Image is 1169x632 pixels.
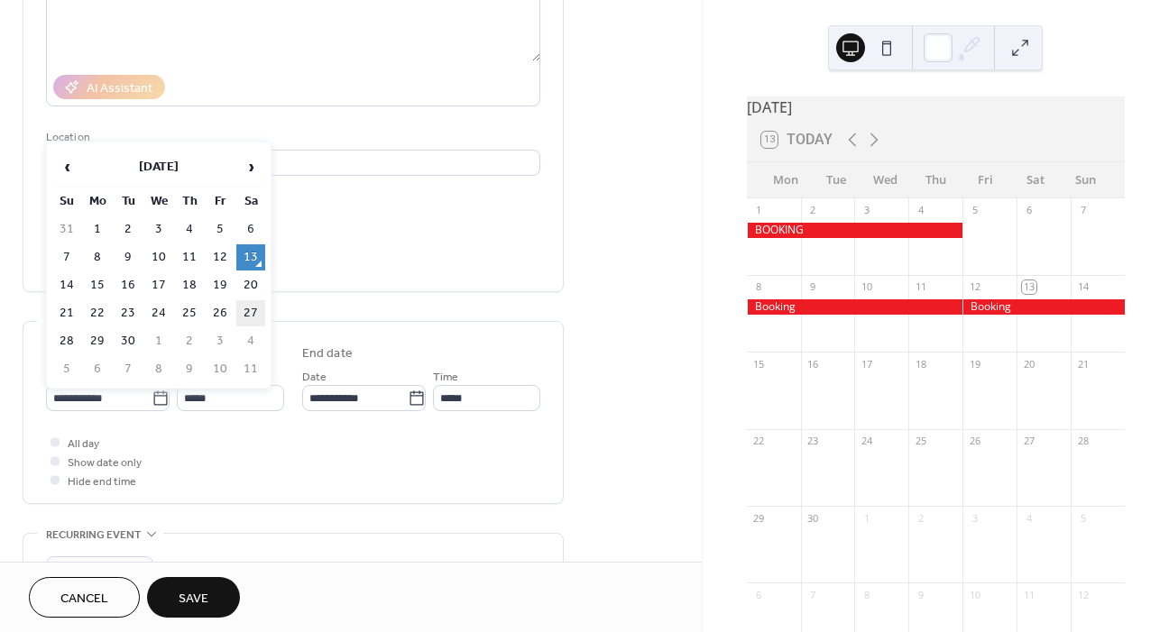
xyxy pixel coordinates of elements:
div: Mon [761,162,811,198]
div: 3 [860,204,873,217]
th: Mo [83,188,112,215]
td: 29 [83,328,112,354]
div: 10 [860,280,873,294]
div: 2 [914,511,927,525]
span: ‹ [53,149,80,185]
div: 1 [752,204,766,217]
td: 3 [144,216,173,243]
span: Show date only [68,453,142,472]
td: 31 [52,216,81,243]
td: 10 [206,356,235,382]
div: 23 [806,435,820,448]
span: Time [433,368,458,387]
div: 11 [914,280,927,294]
th: Fr [206,188,235,215]
td: 20 [236,272,265,298]
th: Sa [236,188,265,215]
th: We [144,188,173,215]
div: 6 [752,588,766,601]
span: › [237,149,264,185]
span: Do not repeat [53,561,121,582]
td: 14 [52,272,81,298]
div: 14 [1076,280,1090,294]
td: 15 [83,272,112,298]
button: Save [147,577,240,618]
div: [DATE] [747,96,1125,118]
div: 13 [1022,280,1036,294]
div: 4 [914,204,927,217]
div: 27 [1022,435,1036,448]
td: 9 [114,244,143,270]
div: 6 [1022,204,1036,217]
div: 2 [806,204,820,217]
div: Tue [811,162,861,198]
td: 28 [52,328,81,354]
td: 24 [144,300,173,326]
td: 1 [83,216,112,243]
div: 4 [1022,511,1036,525]
div: 18 [914,357,927,371]
div: 26 [968,435,981,448]
td: 10 [144,244,173,270]
span: Cancel [60,590,108,609]
span: Recurring event [46,526,142,545]
div: End date [302,344,353,363]
button: Cancel [29,577,140,618]
div: 11 [1022,588,1036,601]
div: 20 [1022,357,1036,371]
div: 21 [1076,357,1090,371]
td: 2 [114,216,143,243]
span: Save [179,590,208,609]
div: 15 [752,357,766,371]
td: 6 [236,216,265,243]
div: 1 [860,511,873,525]
div: 25 [914,435,927,448]
span: Hide end time [68,472,136,491]
div: 29 [752,511,766,525]
td: 26 [206,300,235,326]
th: [DATE] [83,148,235,187]
div: Location [46,128,537,147]
div: 10 [968,588,981,601]
div: Wed [861,162,910,198]
td: 21 [52,300,81,326]
td: 2 [175,328,204,354]
td: 1 [144,328,173,354]
td: 11 [175,244,204,270]
div: 16 [806,357,820,371]
td: 22 [83,300,112,326]
div: Sun [1061,162,1110,198]
div: 3 [968,511,981,525]
td: 25 [175,300,204,326]
div: 19 [968,357,981,371]
div: 28 [1076,435,1090,448]
td: 4 [236,328,265,354]
div: BOOKING [747,223,963,238]
div: 7 [806,588,820,601]
td: 18 [175,272,204,298]
div: 7 [1076,204,1090,217]
td: 5 [52,356,81,382]
td: 7 [114,356,143,382]
th: Tu [114,188,143,215]
div: 12 [1076,588,1090,601]
div: 8 [752,280,766,294]
div: 30 [806,511,820,525]
th: Th [175,188,204,215]
div: 24 [860,435,873,448]
th: Su [52,188,81,215]
td: 4 [175,216,204,243]
td: 9 [175,356,204,382]
div: 22 [752,435,766,448]
td: 7 [52,244,81,270]
td: 6 [83,356,112,382]
div: Thu [911,162,961,198]
div: Booking [747,299,963,315]
td: 30 [114,328,143,354]
div: 8 [860,588,873,601]
div: 9 [914,588,927,601]
div: Fri [961,162,1010,198]
td: 27 [236,300,265,326]
td: 17 [144,272,173,298]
